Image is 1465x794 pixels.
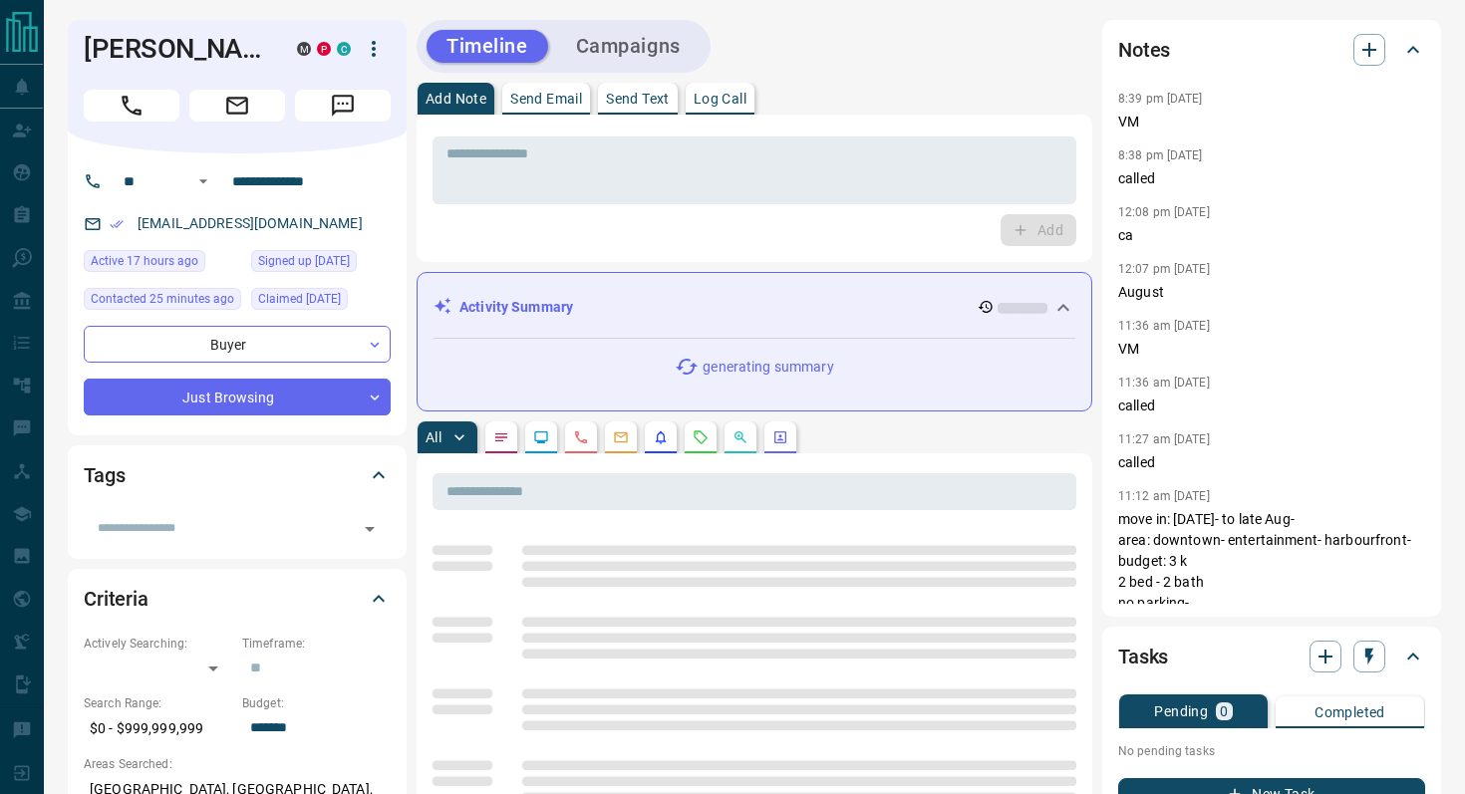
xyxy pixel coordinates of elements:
[84,250,241,278] div: Sun Sep 14 2025
[84,288,241,316] div: Mon Sep 15 2025
[1118,262,1210,276] p: 12:07 pm [DATE]
[1118,339,1425,360] p: VM
[242,635,391,653] p: Timeframe:
[1118,489,1210,503] p: 11:12 am [DATE]
[1118,641,1168,672] h2: Tasks
[1118,34,1170,66] h2: Notes
[1118,112,1425,132] p: VM
[613,429,629,445] svg: Emails
[84,379,391,415] div: Just Browsing
[258,251,350,271] span: Signed up [DATE]
[693,429,709,445] svg: Requests
[84,33,267,65] h1: [PERSON_NAME]
[493,429,509,445] svg: Notes
[573,429,589,445] svg: Calls
[1220,704,1228,718] p: 0
[1118,168,1425,189] p: called
[434,289,1075,326] div: Activity Summary
[1118,432,1210,446] p: 11:27 am [DATE]
[426,430,441,444] p: All
[337,42,351,56] div: condos.ca
[84,451,391,499] div: Tags
[1154,704,1208,718] p: Pending
[1118,633,1425,680] div: Tasks
[732,429,748,445] svg: Opportunities
[1315,705,1385,719] p: Completed
[694,92,746,106] p: Log Call
[1118,225,1425,246] p: ca
[1118,509,1425,614] p: move in: [DATE]- to late Aug- area: downtown- entertainment- harbourfront- budget: 3 k 2 bed - 2 ...
[138,215,363,231] a: [EMAIL_ADDRESS][DOMAIN_NAME]
[772,429,788,445] svg: Agent Actions
[1118,26,1425,74] div: Notes
[1118,282,1425,303] p: August
[1118,92,1203,106] p: 8:39 pm [DATE]
[533,429,549,445] svg: Lead Browsing Activity
[356,515,384,543] button: Open
[251,250,391,278] div: Wed Aug 09 2017
[110,217,124,231] svg: Email Verified
[1118,376,1210,390] p: 11:36 am [DATE]
[1118,452,1425,473] p: called
[1118,736,1425,766] p: No pending tasks
[91,251,198,271] span: Active 17 hours ago
[295,90,391,122] span: Message
[297,42,311,56] div: mrloft.ca
[258,289,341,309] span: Claimed [DATE]
[459,297,573,318] p: Activity Summary
[189,90,285,122] span: Email
[91,289,234,309] span: Contacted 25 minutes ago
[426,92,486,106] p: Add Note
[556,30,701,63] button: Campaigns
[84,459,125,491] h2: Tags
[84,575,391,623] div: Criteria
[84,755,391,773] p: Areas Searched:
[84,90,179,122] span: Call
[1118,396,1425,416] p: called
[84,326,391,363] div: Buyer
[84,694,232,712] p: Search Range:
[84,712,232,745] p: $0 - $999,999,999
[84,583,148,615] h2: Criteria
[427,30,548,63] button: Timeline
[1118,205,1210,219] p: 12:08 pm [DATE]
[653,429,669,445] svg: Listing Alerts
[510,92,582,106] p: Send Email
[317,42,331,56] div: property.ca
[703,357,833,378] p: generating summary
[84,635,232,653] p: Actively Searching:
[191,169,215,193] button: Open
[251,288,391,316] div: Tue Jul 09 2019
[606,92,670,106] p: Send Text
[1118,319,1210,333] p: 11:36 am [DATE]
[242,694,391,712] p: Budget:
[1118,148,1203,162] p: 8:38 pm [DATE]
